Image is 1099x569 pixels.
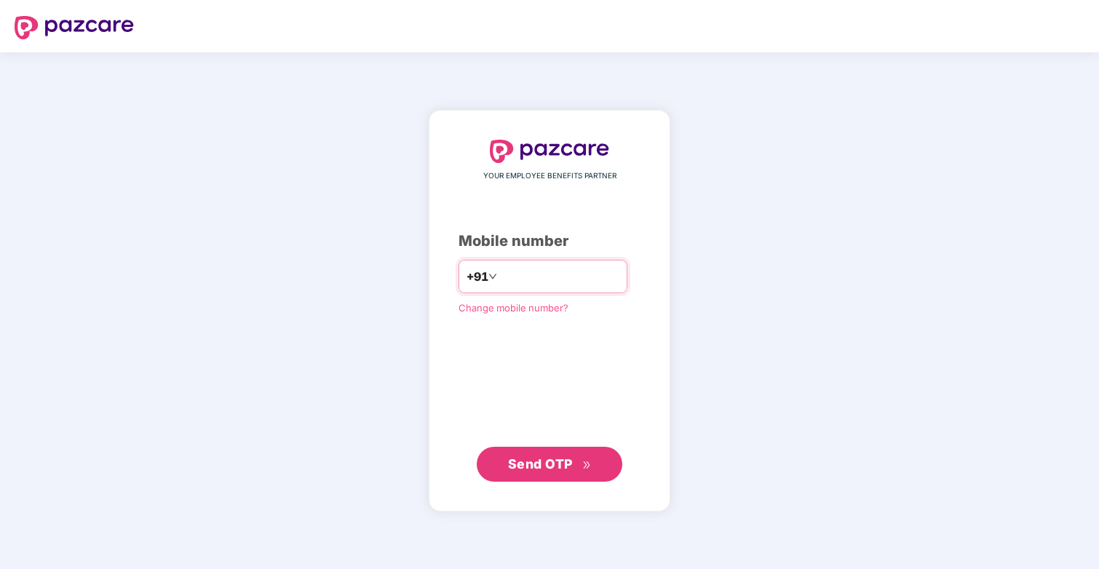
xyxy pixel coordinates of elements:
[467,268,488,286] span: +91
[459,230,640,252] div: Mobile number
[483,170,616,182] span: YOUR EMPLOYEE BENEFITS PARTNER
[477,447,622,482] button: Send OTPdouble-right
[582,461,592,470] span: double-right
[488,272,497,281] span: down
[490,140,609,163] img: logo
[15,16,134,39] img: logo
[459,302,568,314] a: Change mobile number?
[508,456,573,471] span: Send OTP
